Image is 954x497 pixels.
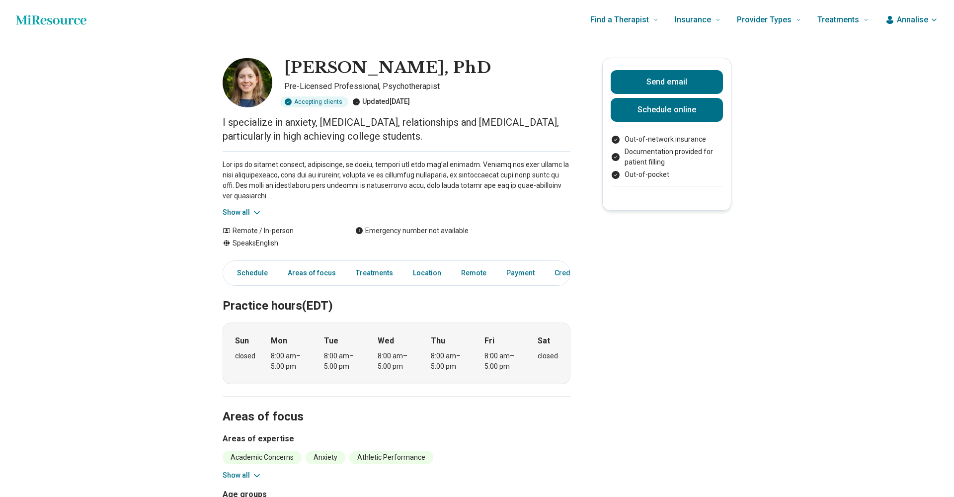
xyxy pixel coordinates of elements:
span: Treatments [817,13,859,27]
strong: Mon [271,335,287,347]
li: Documentation provided for patient filling [611,147,723,167]
strong: Tue [324,335,338,347]
a: Treatments [350,263,399,283]
a: Areas of focus [282,263,342,283]
span: Find a Therapist [590,13,649,27]
div: Accepting clients [280,96,348,107]
h2: Practice hours (EDT) [223,274,570,315]
p: Pre-Licensed Professional, Psychotherapist [284,81,570,92]
img: Annalise Perricone, PhD, Pre-Licensed Professional [223,58,272,107]
div: closed [235,351,255,361]
a: Location [407,263,447,283]
ul: Payment options [611,134,723,180]
a: Schedule online [611,98,723,122]
button: Annalise [885,14,938,26]
div: 8:00 am – 5:00 pm [324,351,362,372]
div: Remote / In-person [223,226,335,236]
a: Schedule [225,263,274,283]
div: 8:00 am – 5:00 pm [431,351,469,372]
button: Show all [223,470,262,481]
div: Emergency number not available [355,226,469,236]
a: Remote [455,263,492,283]
strong: Sun [235,335,249,347]
button: Show all [223,207,262,218]
div: 8:00 am – 5:00 pm [378,351,416,372]
span: Insurance [675,13,711,27]
strong: Wed [378,335,394,347]
strong: Thu [431,335,445,347]
li: Anxiety [306,451,345,464]
span: Provider Types [737,13,792,27]
h2: Areas of focus [223,385,570,425]
p: Lor ips do sitamet consect, adipiscinge, se doeiu, tempori utl etdo mag’al enimadm. Veniamq nos e... [223,160,570,201]
button: Send email [611,70,723,94]
div: When does the program meet? [223,323,570,384]
a: Home page [16,10,86,30]
h3: Areas of expertise [223,433,570,445]
li: Academic Concerns [223,451,302,464]
h1: [PERSON_NAME], PhD [284,58,491,79]
div: 8:00 am – 5:00 pm [271,351,309,372]
div: closed [538,351,558,361]
span: Annalise [897,14,928,26]
li: Athletic Performance [349,451,433,464]
div: 8:00 am – 5:00 pm [484,351,523,372]
strong: Sat [538,335,550,347]
li: Out-of-network insurance [611,134,723,145]
a: Payment [500,263,541,283]
a: Credentials [549,263,598,283]
li: Out-of-pocket [611,169,723,180]
strong: Fri [484,335,494,347]
div: Updated [DATE] [352,96,410,107]
div: Speaks English [223,238,335,248]
p: I specialize in anxiety, [MEDICAL_DATA], relationships and [MEDICAL_DATA], particularly in high a... [223,115,570,143]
